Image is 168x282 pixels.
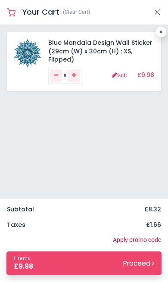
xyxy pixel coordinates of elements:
a: Remove one [50,69,62,82]
h5: Your Cart [22,7,59,18]
span: 1.66 [150,220,161,229]
a: Apply promo code [113,236,161,245]
h6: £ [137,71,154,80]
span: 9.98 [19,262,33,271]
small: Proceed [123,259,154,268]
a: 1 items £9.98 Proceed [6,251,162,275]
span: 9.98 [141,71,154,79]
h6: Taxes [7,221,25,229]
h6: Subtotal [7,205,34,214]
h6: £ [146,221,161,229]
span: 8.32 [148,205,161,214]
a: Edit [112,72,127,78]
a: (Clear Cart) [63,9,90,16]
a: Add one [68,69,80,82]
button: Close [153,7,161,18]
span: £ [14,262,33,271]
span: 1 items [14,255,30,262]
img: B5UqEmFcBahTAAAAAElFTkSuQmCC [14,39,41,68]
h6: £ [144,205,161,214]
a: Blue Mandala Design Wall Sticker (29cm (W) x 30cm (H) : XS, Flipped) [48,38,152,64]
